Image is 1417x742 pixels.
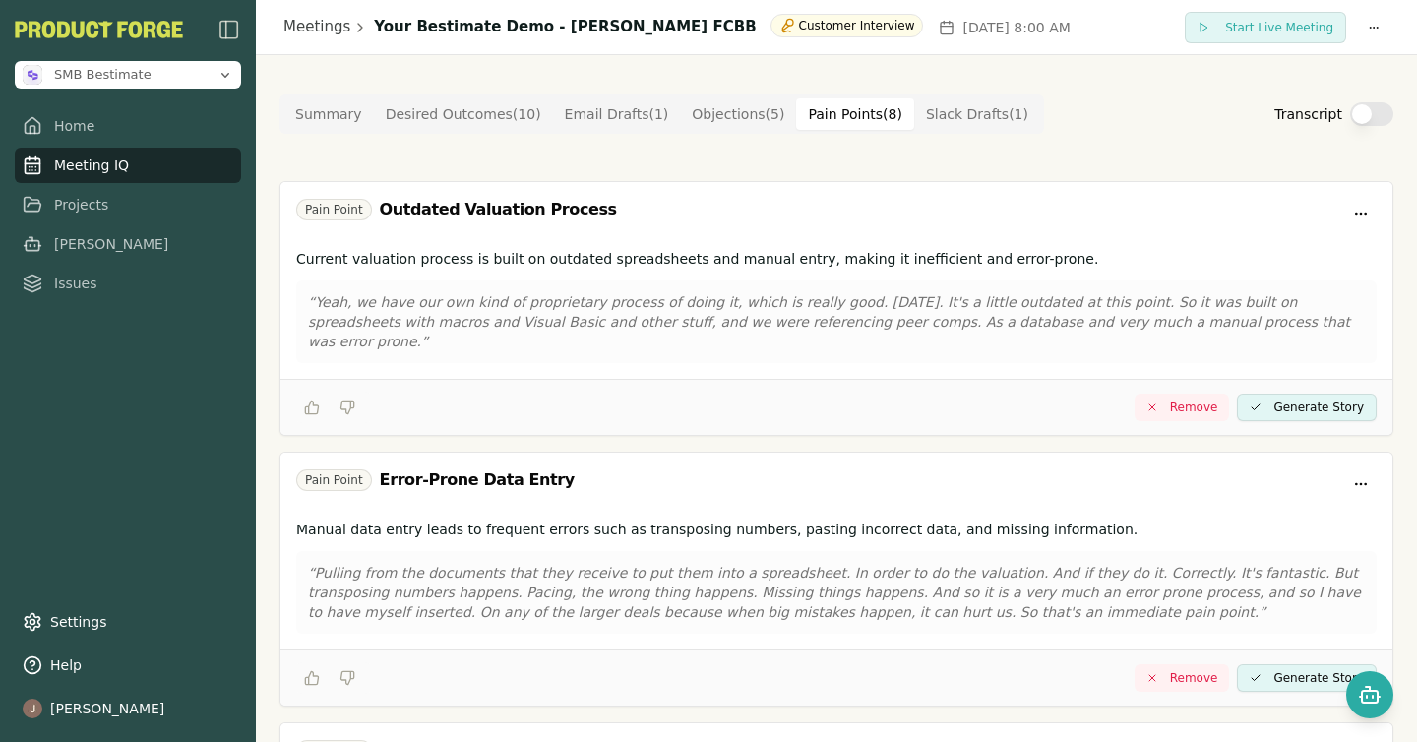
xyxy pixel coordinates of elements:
[380,468,575,492] div: Error-Prone Data Entry
[23,699,42,718] img: profile
[962,18,1070,37] span: [DATE] 8:00 AM
[308,563,1365,622] p: “Pulling from the documents that they receive to put them into a spreadsheet. In order to do the ...
[796,98,914,130] button: Pain Points ( 8 )
[54,116,94,136] span: Home
[914,98,1040,130] button: Slack Drafts ( 1 )
[54,155,129,175] span: Meeting IQ
[15,648,241,683] button: Help
[296,199,372,220] div: Pain Point
[1225,20,1333,35] span: Start Live Meeting
[770,14,924,37] div: Customer Interview
[15,604,241,640] a: Settings
[553,98,681,130] button: Email Drafts ( 1 )
[15,61,241,89] button: Open organization switcher
[296,662,328,694] button: thumbs up
[380,198,617,221] div: Outdated Valuation Process
[54,274,97,293] span: Issues
[296,469,372,491] div: Pain Point
[1185,12,1346,43] button: Start Live Meeting
[217,18,241,41] button: Close Sidebar
[332,392,363,423] button: thumbs down
[1237,664,1377,692] button: Generate Story
[1135,664,1230,692] button: Remove
[374,16,756,38] h1: Your Bestimate Demo - [PERSON_NAME] FCBB
[1135,394,1230,421] button: Remove
[54,195,108,215] span: Projects
[296,249,1377,269] p: Current valuation process is built on outdated spreadsheets and manual entry, making it inefficie...
[308,292,1365,351] p: “Yeah, we have our own kind of proprietary process of doing it, which is really good. [DATE]. It'...
[217,18,241,41] img: sidebar
[1274,104,1342,124] label: Transcript
[54,234,168,254] span: [PERSON_NAME]
[332,662,363,694] button: thumbs down
[15,226,241,262] a: [PERSON_NAME]
[283,16,350,38] a: Meetings
[680,98,796,130] button: Objections ( 5 )
[15,266,241,301] a: Issues
[1237,394,1377,421] button: Generate Story
[283,98,374,130] button: Summary
[23,65,42,85] img: SMB Bestimate
[15,21,183,38] button: PF-Logo
[296,392,328,423] button: thumbs up
[15,108,241,144] a: Home
[1346,671,1393,718] button: Open chat
[374,98,553,130] button: Desired Outcomes ( 10 )
[296,520,1377,539] p: Manual data entry leads to frequent errors such as transposing numbers, pasting incorrect data, a...
[15,691,241,726] button: [PERSON_NAME]
[54,66,152,84] span: SMB Bestimate
[15,148,241,183] a: Meeting IQ
[15,187,241,222] a: Projects
[15,21,183,38] img: Product Forge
